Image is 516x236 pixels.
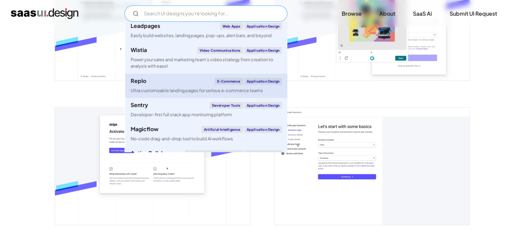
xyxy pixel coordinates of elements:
a: Browse [333,6,370,21]
div: Power your sales and marketing team's video strategy from creation to analysis with ease! [131,56,282,69]
div: ActiveCollab [131,150,165,156]
a: LeadpagesWeb AppsApplication DesignEasily build websites, landing pages, pop-ups, alert bars, and... [125,19,287,43]
img: 6629df5a56840e18446844bb_Activate%20payment%20account.jpg [55,108,250,224]
a: ReploE-commerceApplication DesignUltra customizable landing pages for serious e-commerce teams [125,74,287,98]
div: Magicflow [131,126,158,132]
a: home [11,8,78,19]
div: Application Design [244,78,282,85]
a: About [371,6,403,21]
div: Application Design [244,47,282,54]
div: Easily build websites, landing pages, pop-ups, alert bars, and beyond [131,32,272,39]
div: No-code drag-and-drop tool to build AI workflows [131,135,233,142]
div: Replo [131,78,146,84]
a: SentryDeveloper toolsApplication DesignDeveloper-first full stack app monitoring platform [125,98,287,122]
div: Application Design [244,126,282,133]
div: Artificial Intelligence [202,126,243,133]
div: Video Communications [197,47,243,54]
div: Application Design [244,23,282,30]
a: SaaS Ai [405,6,440,21]
a: Submit UI Request [441,6,505,21]
a: WistiaVideo CommunicationsApplication DesignPower your sales and marketing team's video strategy ... [125,43,287,73]
div: Developer tools [210,102,243,109]
div: Application Design [244,102,282,109]
div: E-commerce [215,78,243,85]
div: Web Apps [220,23,243,30]
div: Sentry [131,102,148,108]
div: Application Design [244,150,282,157]
a: open lightbox [55,108,250,224]
form: Email Form [125,5,287,22]
div: Ultra customizable landing pages for serious e-commerce teams [131,87,263,94]
a: ActiveCollabProject Management SoftwareApplication DesignComprehensive project management softwar... [125,146,287,177]
a: MagicflowArtificial IntelligenceApplication DesignNo-code drag-and-drop tool to build AI workflows [125,122,287,146]
div: Leadpages [131,23,160,29]
div: Project Management Software [185,150,243,157]
input: Search UI designs you're looking for... [125,5,287,22]
div: Developer-first full stack app monitoring platform [131,111,232,118]
img: 6629df56a85c6783772f6900_Onboarding%2001.jpg [275,108,470,224]
div: Wistia [131,47,147,53]
a: open lightbox [275,108,470,224]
